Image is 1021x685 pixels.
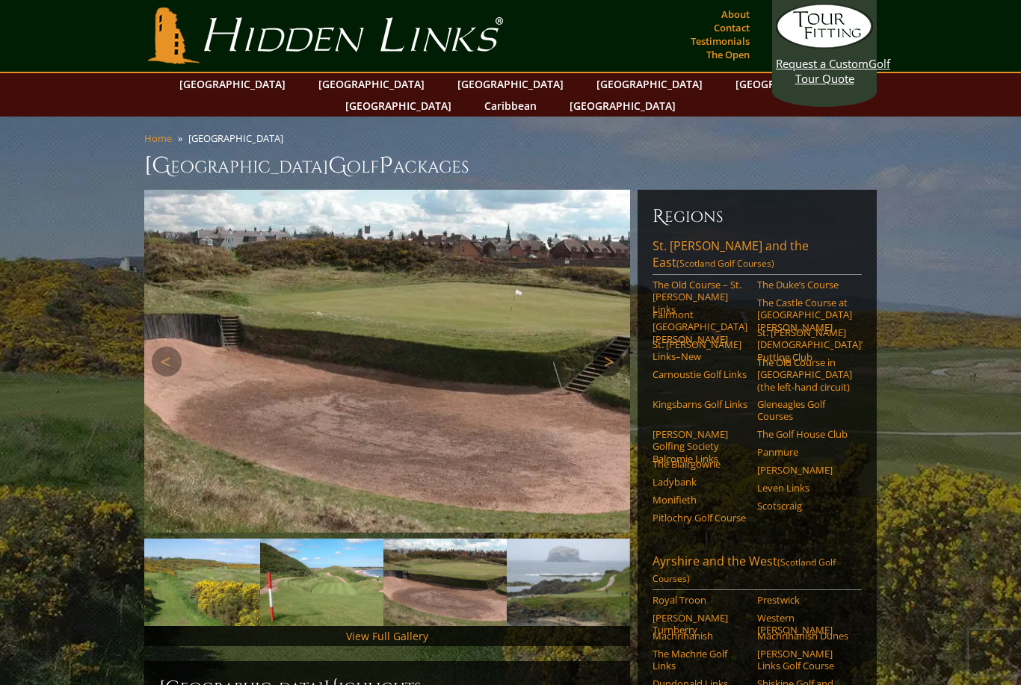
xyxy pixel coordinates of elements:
a: Ladybank [653,476,747,488]
a: [GEOGRAPHIC_DATA] [450,73,571,95]
a: Panmure [757,446,852,458]
a: Monifieth [653,494,747,506]
a: [GEOGRAPHIC_DATA] [172,73,293,95]
a: [GEOGRAPHIC_DATA] [311,73,432,95]
a: [GEOGRAPHIC_DATA] [562,95,683,117]
a: [PERSON_NAME] Golfing Society Balcomie Links [653,428,747,465]
a: [GEOGRAPHIC_DATA] [728,73,849,95]
a: Next [593,347,623,376]
a: Leven Links [757,482,852,494]
h1: [GEOGRAPHIC_DATA] olf ackages [144,151,877,181]
span: Request a Custom [776,56,869,71]
a: View Full Gallery [346,629,428,643]
a: Ayrshire and the West(Scotland Golf Courses) [653,553,862,590]
span: G [328,151,347,181]
a: Royal Troon [653,594,747,606]
a: Fairmont [GEOGRAPHIC_DATA][PERSON_NAME] [653,309,747,345]
a: Prestwick [757,594,852,606]
a: Machrihanish [653,630,747,642]
a: The Machrie Golf Links [653,648,747,672]
a: Scotscraig [757,500,852,512]
a: The Duke’s Course [757,279,852,291]
a: [PERSON_NAME] Links Golf Course [757,648,852,672]
a: Gleneagles Golf Courses [757,398,852,423]
a: The Castle Course at [GEOGRAPHIC_DATA][PERSON_NAME] [757,297,852,333]
a: Western [PERSON_NAME] [757,612,852,636]
a: Previous [152,347,182,376]
a: [GEOGRAPHIC_DATA] [589,73,710,95]
a: [PERSON_NAME] Turnberry [653,612,747,636]
a: [GEOGRAPHIC_DATA] [338,95,459,117]
a: The Open [703,44,753,65]
span: (Scotland Golf Courses) [676,257,774,270]
a: The Blairgowrie [653,458,747,470]
a: Caribbean [477,95,544,117]
h6: Regions [653,205,862,229]
a: St. [PERSON_NAME] [DEMOGRAPHIC_DATA]’ Putting Club [757,326,852,363]
a: Kingsbarns Golf Links [653,398,747,410]
a: St. [PERSON_NAME] and the East(Scotland Golf Courses) [653,238,862,275]
a: Home [144,131,172,145]
a: [PERSON_NAME] [757,464,852,476]
span: P [379,151,393,181]
a: Request a CustomGolf Tour Quote [776,4,873,86]
a: The Golf House Club [757,428,852,440]
li: [GEOGRAPHIC_DATA] [188,131,289,145]
a: Machrihanish Dunes [757,630,852,642]
a: Carnoustie Golf Links [653,368,747,380]
a: Contact [710,17,753,38]
a: The Old Course in [GEOGRAPHIC_DATA] (the left-hand circuit) [757,356,852,393]
a: About [718,4,753,25]
a: St. [PERSON_NAME] Links–New [653,338,747,363]
a: Testimonials [687,31,753,52]
a: Pitlochry Golf Course [653,512,747,524]
a: The Old Course – St. [PERSON_NAME] Links [653,279,747,315]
